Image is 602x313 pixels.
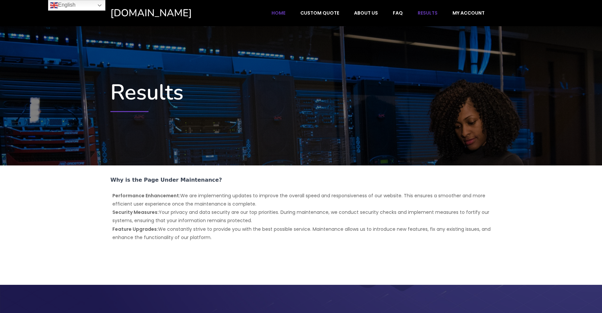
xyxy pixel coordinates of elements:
span: Security Measures: [112,209,159,216]
span: My account [452,10,485,16]
span: Performance Enhancement: [112,192,180,199]
a: My account [446,7,492,19]
span: Feature Upgrades: [112,226,158,232]
p: Your privacy and data security are our top priorities. During maintenance, we conduct security ch... [112,208,492,225]
a: FAQ [386,7,410,19]
a: Results [411,7,445,19]
a: [DOMAIN_NAME] [110,7,220,20]
a: About Us [347,7,385,19]
span: Results [418,10,438,16]
p: We constantly strive to provide you with the best possible service. Maintenance allows us to intr... [112,225,492,242]
span: Why is the Page Under Maintenance? [110,177,222,183]
span: Custom Quote [300,10,339,16]
img: en [50,1,58,9]
span: Home [271,10,285,16]
a: Home [265,7,292,19]
p: We are implementing updates to improve the overall speed and responsiveness of our website. This ... [112,192,492,208]
span: About Us [354,10,378,16]
h1: Results [110,80,492,105]
a: Custom Quote [293,7,346,19]
span: FAQ [393,10,403,16]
